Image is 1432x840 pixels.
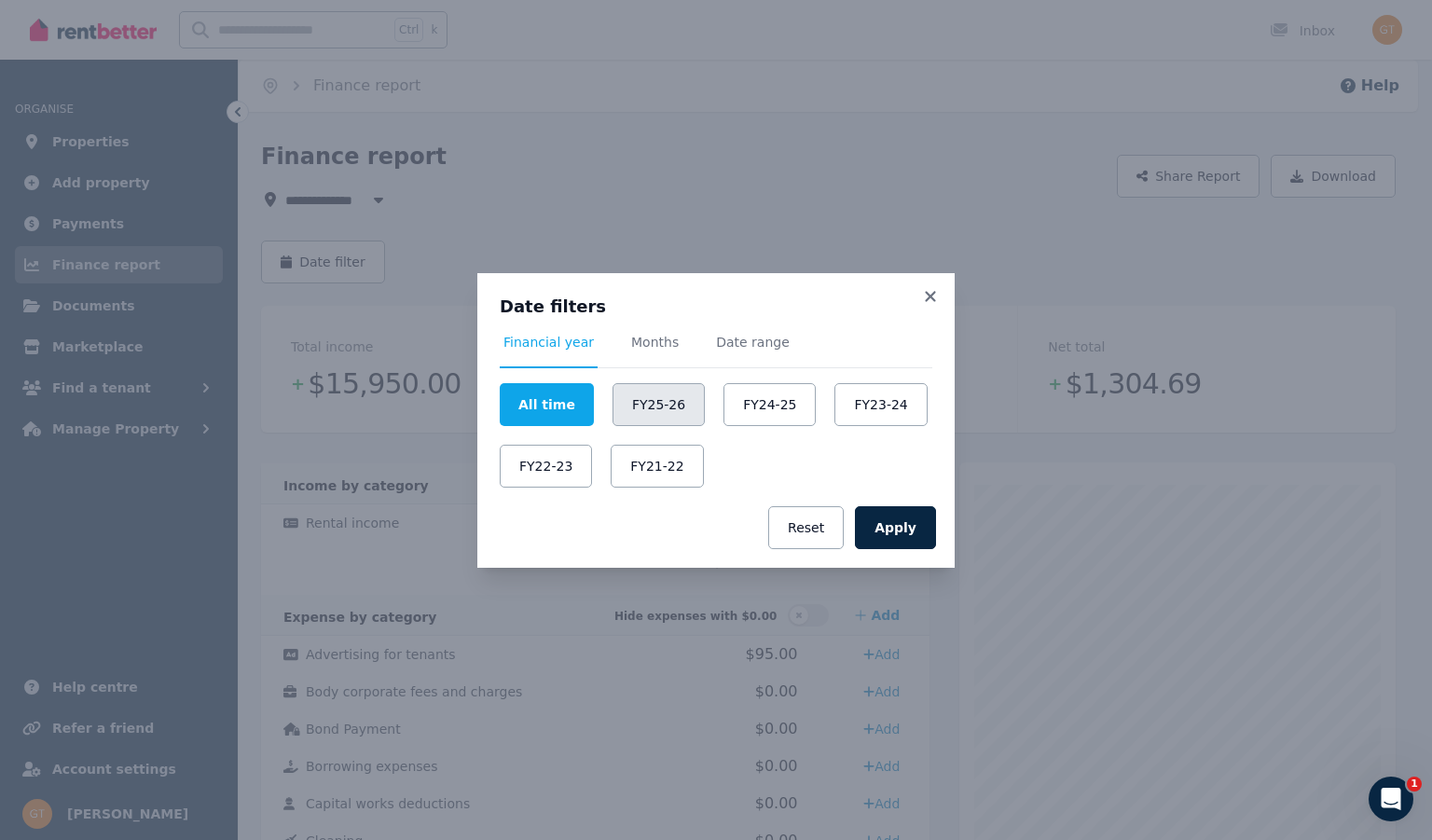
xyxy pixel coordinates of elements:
[855,506,936,549] button: Apply
[1369,777,1413,821] iframe: Intercom live chat
[613,383,705,426] button: FY25-26
[503,333,594,351] span: Financial year
[1407,777,1422,792] span: 1
[500,333,932,368] nav: Tabs
[631,333,679,351] span: Months
[611,445,703,488] button: FY21-22
[834,383,927,426] button: FY23-24
[500,445,592,488] button: FY22-23
[500,296,932,318] h3: Date filters
[768,506,844,549] button: Reset
[723,383,816,426] button: FY24-25
[716,333,790,351] span: Date range
[500,383,594,426] button: All time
